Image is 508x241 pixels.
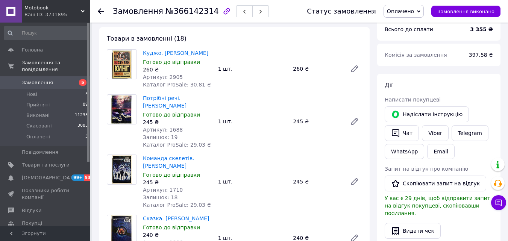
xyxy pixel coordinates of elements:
[22,59,90,73] span: Замовлення та повідомлення
[215,176,290,187] div: 1 шт.
[290,176,344,187] div: 245 ₴
[26,91,37,98] span: Нові
[385,144,424,159] a: WhatsApp
[22,207,41,214] span: Відгуки
[4,26,89,40] input: Пошук
[385,106,469,122] button: Надіслати інструкцію
[385,195,490,216] span: У вас є 29 днів, щоб відправити запит на відгук покупцеві, скопіювавши посилання.
[143,202,211,208] span: Каталог ProSale: 29.03 ₴
[437,9,494,14] span: Замовлення виконано
[215,64,290,74] div: 1 шт.
[143,95,187,109] a: Потрібні речі. [PERSON_NAME]
[107,35,187,42] span: Товари в замовленні (18)
[385,82,393,89] span: Дії
[112,155,132,184] img: Команда скелетів. Стівен Кінг
[22,162,70,168] span: Товари та послуги
[385,52,447,58] span: Комісія за замовлення
[98,8,104,15] div: Повернутися назад
[385,125,419,141] button: Чат
[22,79,53,86] span: Замовлення
[111,95,133,124] img: Потрібні речі. Стівен Кінг
[143,59,200,65] span: Готово до відправки
[143,66,212,73] div: 260 ₴
[143,155,194,169] a: Команда скелетів. [PERSON_NAME]
[143,231,212,239] div: 240 ₴
[22,220,42,227] span: Покупці
[85,133,88,140] span: 5
[112,50,132,79] img: Куджо. Стівен Кінг
[79,79,86,86] span: 5
[26,133,50,140] span: Оплачені
[347,114,362,129] a: Редагувати
[83,102,88,108] span: 89
[143,118,212,126] div: 245 ₴
[22,47,43,53] span: Головна
[143,194,177,200] span: Залишок: 18
[469,52,493,58] span: 397.58 ₴
[26,102,50,108] span: Прийняті
[143,82,211,88] span: Каталог ProSale: 30.81 ₴
[385,97,441,103] span: Написати покупцеві
[143,215,209,221] a: Сказка. [PERSON_NAME]
[143,172,200,178] span: Готово до відправки
[85,91,88,98] span: 5
[387,8,414,14] span: Оплачено
[347,61,362,76] a: Редагувати
[347,174,362,189] a: Редагувати
[290,64,344,74] div: 260 ₴
[143,179,212,186] div: 245 ₴
[427,144,455,159] button: Email
[452,125,488,141] a: Telegram
[75,112,88,119] span: 11238
[24,5,81,11] span: Motobook
[143,127,183,133] span: Артикул: 1688
[215,116,290,127] div: 1 шт.
[22,187,70,201] span: Показники роботи компанії
[77,123,88,129] span: 3083
[143,224,200,230] span: Готово до відправки
[24,11,90,18] div: Ваш ID: 3731895
[385,223,441,239] button: Видати чек
[470,26,493,32] b: 3 355 ₴
[290,116,344,127] div: 245 ₴
[385,26,433,32] span: Всього до сплати
[385,176,486,191] button: Скопіювати запит на відгук
[26,123,52,129] span: Скасовані
[143,134,177,140] span: Залишок: 19
[431,6,500,17] button: Замовлення виконано
[22,174,77,181] span: [DEMOGRAPHIC_DATA]
[143,50,208,56] a: Куджо. [PERSON_NAME]
[422,125,448,141] a: Viber
[143,187,183,193] span: Артикул: 1710
[143,112,200,118] span: Готово до відправки
[84,174,93,181] span: 53
[26,112,50,119] span: Виконані
[165,7,219,16] span: №366142314
[143,74,183,80] span: Артикул: 2905
[71,174,84,181] span: 99+
[385,166,468,172] span: Запит на відгук про компанію
[491,195,506,210] button: Чат з покупцем
[22,149,58,156] span: Повідомлення
[307,8,376,15] div: Статус замовлення
[143,142,211,148] span: Каталог ProSale: 29.03 ₴
[113,7,163,16] span: Замовлення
